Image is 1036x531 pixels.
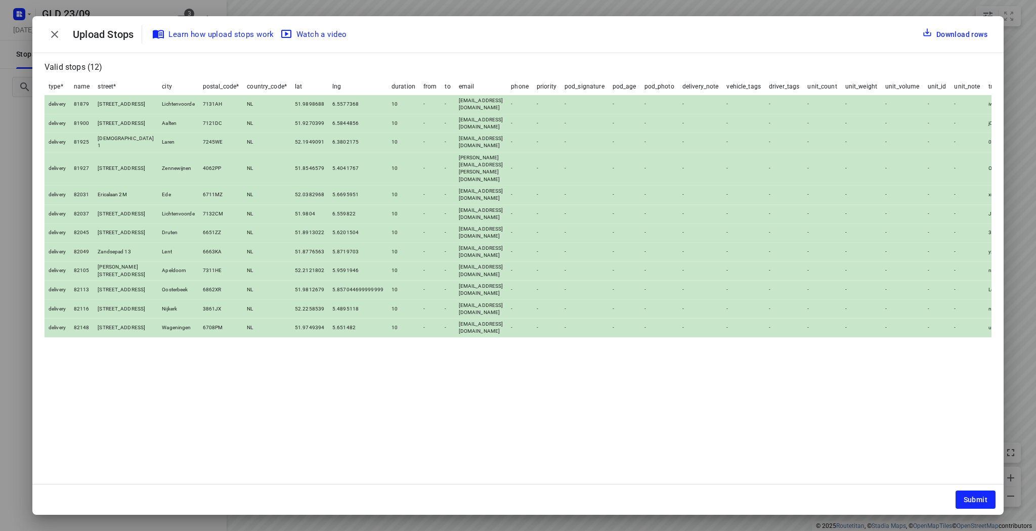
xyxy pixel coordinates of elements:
td: 6.5844856 [328,114,387,133]
th: unit_weight [841,78,881,95]
td: - [950,133,984,152]
td: 51.9270399 [291,114,328,133]
td: - [765,204,803,224]
td: delivery [45,114,70,133]
th: pod_age [609,78,640,95]
td: 5.6695951 [328,185,387,204]
td: - [419,261,441,281]
td: - [678,114,723,133]
td: - [560,133,609,152]
td: nPJpuHuu [984,261,1023,281]
td: - [640,204,678,224]
td: delivery [45,185,70,204]
td: 02BqN1Ze [984,133,1023,152]
td: - [950,224,984,243]
td: - [441,133,454,152]
td: NL [243,133,291,152]
td: [EMAIL_ADDRESS][DOMAIN_NAME] [455,261,507,281]
td: 5.857044699999999 [328,280,387,299]
td: 10 [387,261,419,281]
td: 7245WE [199,133,243,152]
td: 7311HE [199,261,243,281]
td: - [533,280,560,299]
td: - [609,204,640,224]
td: - [950,242,984,261]
td: 5.4041767 [328,152,387,185]
td: j07U9Xtl [984,114,1023,133]
td: - [609,152,640,185]
td: 51.9804 [291,204,328,224]
td: 82031 [70,185,94,204]
td: 5.9591946 [328,261,387,281]
td: - [441,224,454,243]
span: Learn how upload stops work [154,28,274,41]
td: Aalten [158,114,198,133]
th: priority [533,78,560,95]
td: [EMAIL_ADDRESS][DOMAIN_NAME] [455,185,507,204]
td: - [441,204,454,224]
td: - [560,152,609,185]
td: NL [243,152,291,185]
td: 81925 [70,133,94,152]
td: - [560,242,609,261]
td: - [678,133,723,152]
span: Submit [964,496,987,504]
td: delivery [45,95,70,114]
td: - [560,261,609,281]
td: 6.5577368 [328,95,387,114]
td: - [678,224,723,243]
td: - [881,185,923,204]
td: - [640,133,678,152]
td: - [507,261,533,281]
td: - [765,95,803,114]
td: NL [243,114,291,133]
td: - [560,95,609,114]
td: - [722,204,765,224]
td: - [507,95,533,114]
td: - [678,261,723,281]
th: phone [507,78,533,95]
td: - [419,114,441,133]
td: 52.1949091 [291,133,328,152]
td: - [507,224,533,243]
td: - [507,204,533,224]
td: - [441,185,454,204]
td: - [419,152,441,185]
td: - [533,185,560,204]
td: - [803,242,841,261]
td: - [881,224,923,243]
td: 81879 [70,95,94,114]
td: - [722,114,765,133]
td: [EMAIL_ADDRESS][DOMAIN_NAME] [455,204,507,224]
td: - [419,95,441,114]
td: [EMAIL_ADDRESS][DOMAIN_NAME] [455,133,507,152]
td: - [722,95,765,114]
td: - [803,280,841,299]
td: - [881,280,923,299]
td: - [507,152,533,185]
td: 10 [387,185,419,204]
td: NL [243,204,291,224]
td: - [678,280,723,299]
td: - [803,185,841,204]
td: 6.3802175 [328,133,387,152]
td: - [841,114,881,133]
td: - [841,185,881,204]
th: unit_note [950,78,984,95]
td: - [560,114,609,133]
th: country_code * [243,78,291,95]
td: 82045 [70,224,94,243]
td: - [678,95,723,114]
td: - [678,152,723,185]
td: - [441,114,454,133]
td: - [841,152,881,185]
td: delivery [45,204,70,224]
th: tracking_id [984,78,1023,95]
td: - [640,261,678,281]
td: 82049 [70,242,94,261]
td: - [533,204,560,224]
td: 52.0382968 [291,185,328,204]
td: delivery [45,133,70,152]
td: - [841,261,881,281]
td: - [950,152,984,185]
